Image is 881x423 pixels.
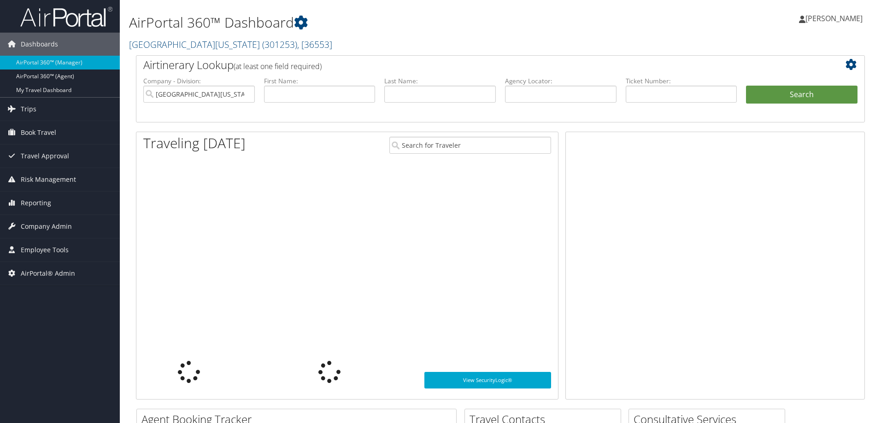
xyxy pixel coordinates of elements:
span: ( 301253 ) [262,38,297,51]
span: [PERSON_NAME] [805,13,863,23]
span: , [ 36553 ] [297,38,332,51]
a: [GEOGRAPHIC_DATA][US_STATE] [129,38,332,51]
span: Risk Management [21,168,76,191]
button: Search [746,86,858,104]
h2: Airtinerary Lookup [143,57,797,73]
span: AirPortal® Admin [21,262,75,285]
h1: Traveling [DATE] [143,133,246,153]
a: View SecurityLogic® [424,372,551,388]
a: [PERSON_NAME] [799,5,872,32]
input: Search for Traveler [389,137,551,154]
h1: AirPortal 360™ Dashboard [129,13,624,32]
span: Dashboards [21,33,58,56]
span: Employee Tools [21,238,69,261]
label: First Name: [264,76,376,86]
span: Trips [21,98,36,121]
span: Company Admin [21,215,72,238]
label: Last Name: [384,76,496,86]
img: airportal-logo.png [20,6,112,28]
label: Ticket Number: [626,76,737,86]
label: Company - Division: [143,76,255,86]
span: Travel Approval [21,145,69,168]
span: (at least one field required) [234,61,322,71]
label: Agency Locator: [505,76,617,86]
span: Book Travel [21,121,56,144]
span: Reporting [21,191,51,214]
